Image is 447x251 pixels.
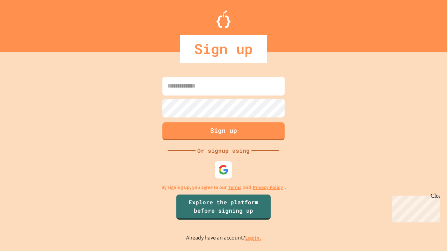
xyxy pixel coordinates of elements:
div: Chat with us now!Close [3,3,48,44]
div: Or signup using [196,146,251,155]
iframe: chat widget [418,223,440,244]
a: Terms [228,184,241,191]
img: google-icon.svg [218,165,229,175]
a: Log in. [245,234,261,242]
p: Already have an account? [186,234,261,242]
a: Privacy Policy [253,184,283,191]
iframe: chat widget [389,193,440,222]
a: Explore the platform before signing up [176,195,271,220]
button: Sign up [162,122,285,140]
img: Logo.svg [217,10,230,28]
div: Sign up [180,35,267,63]
p: By signing up, you agree to our and . [161,184,286,191]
